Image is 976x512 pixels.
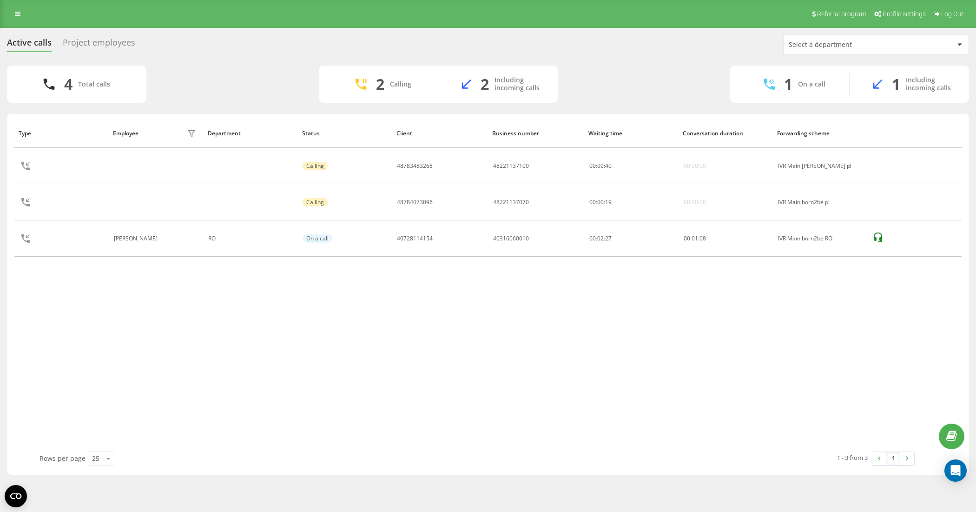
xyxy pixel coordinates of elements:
[605,198,612,206] span: 19
[597,162,604,170] span: 00
[397,235,433,242] div: 40728114154
[906,76,955,92] div: Including incoming calls
[303,234,332,243] div: On a call
[396,130,484,137] div: Client
[208,130,293,137] div: Department
[892,75,900,93] div: 1
[837,453,868,462] div: 1 - 3 from 3
[589,162,596,170] span: 00
[778,163,862,169] div: IVR Main [PERSON_NAME] pl
[883,10,926,18] span: Profile settings
[397,199,433,206] div: 48784073096
[692,234,698,242] span: 01
[208,235,292,242] div: RO
[7,38,52,52] div: Active calls
[492,130,580,137] div: Business number
[481,75,489,93] div: 2
[684,234,690,242] span: 00
[19,130,104,137] div: Type
[778,199,862,206] div: IVR Main born2be pl
[789,41,900,49] div: Select a department
[493,199,529,206] div: 48221137070
[495,76,544,92] div: Including incoming calls
[683,130,768,137] div: Conversation duration
[78,80,110,88] div: Total calls
[114,235,160,242] div: [PERSON_NAME]
[684,199,706,206] div: 00:00:00
[40,454,86,463] span: Rows per page
[699,234,706,242] span: 08
[493,163,529,169] div: 48221137100
[589,163,612,169] div: : :
[605,162,612,170] span: 40
[886,452,900,465] a: 1
[944,459,967,482] div: Open Intercom Messenger
[303,162,328,170] div: Calling
[798,80,825,88] div: On a call
[376,75,384,93] div: 2
[390,80,411,88] div: Calling
[397,163,433,169] div: 48783483268
[589,199,612,206] div: : :
[589,235,673,242] div: 00:02:27
[63,38,135,52] div: Project employees
[589,198,596,206] span: 00
[113,130,138,137] div: Employee
[784,75,792,93] div: 1
[5,485,27,507] button: Open CMP widget
[302,130,388,137] div: Status
[597,198,604,206] span: 00
[817,10,866,18] span: Referral program
[778,235,862,242] div: IVR Main born2be RO
[777,130,863,137] div: Forwarding scheme
[941,10,963,18] span: Log Out
[684,163,706,169] div: 00:00:00
[684,235,706,242] div: : :
[493,235,529,242] div: 40316060010
[64,75,73,93] div: 4
[588,130,674,137] div: Waiting time
[303,198,328,206] div: Calling
[92,454,99,463] div: 25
